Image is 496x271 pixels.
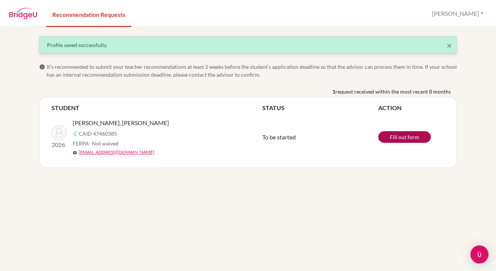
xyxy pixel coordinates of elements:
[470,245,488,263] div: Open Intercom Messenger
[52,103,262,112] th: STUDENT
[73,130,79,136] img: Common App logo
[447,40,452,51] span: ×
[378,103,444,112] th: ACTION
[52,125,67,140] img: Moreno Lorenzo, Christian
[73,118,169,127] span: [PERSON_NAME], [PERSON_NAME]
[73,139,119,147] span: FERPA
[429,6,487,21] button: [PERSON_NAME]
[52,140,67,149] p: 2026
[47,41,449,49] div: Profile saved successfully.
[9,8,37,19] img: BridgeU logo
[447,41,452,50] button: Close
[73,150,77,155] span: mail
[47,63,457,79] span: It’s recommended to submit your teacher recommendations at least 2 weeks before the student’s app...
[378,131,431,143] a: Fill out form
[332,88,335,95] b: 1
[262,103,378,112] th: STATUS
[39,64,45,70] span: info
[79,149,154,156] a: [EMAIL_ADDRESS][DOMAIN_NAME]
[262,133,296,141] span: To be started
[46,1,131,27] a: Recommendation Requests
[335,88,451,95] span: request received within the most recent 8 months
[89,140,119,147] span: - Not waived
[79,130,117,138] span: CAID 47460385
